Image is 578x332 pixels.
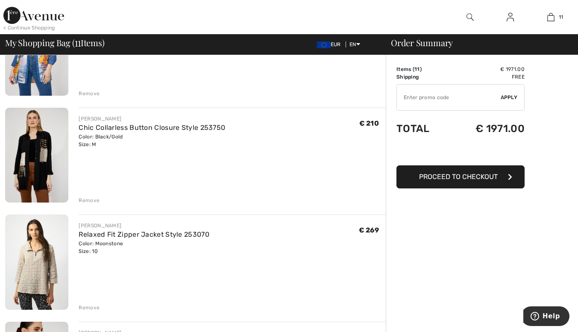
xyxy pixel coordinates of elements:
[448,73,525,81] td: Free
[531,12,571,22] a: 11
[5,108,68,203] img: Chic Collarless Button Closure Style 253750
[547,12,555,22] img: My Bag
[317,41,331,48] img: Euro
[419,173,498,181] span: Proceed to Checkout
[5,214,68,309] img: Relaxed Fit Zipper Jacket Style 253070
[559,13,563,21] span: 11
[79,90,100,97] div: Remove
[414,66,420,72] span: 11
[396,73,448,81] td: Shipping
[79,197,100,204] div: Remove
[500,12,521,23] a: Sign In
[501,94,518,101] span: Apply
[448,65,525,73] td: € 1971.00
[397,85,501,110] input: Promo code
[317,41,344,47] span: EUR
[381,38,573,47] div: Order Summary
[349,41,360,47] span: EN
[79,133,225,148] div: Color: Black/Gold Size: M
[396,165,525,188] button: Proceed to Checkout
[396,143,525,162] iframe: PayPal
[359,119,379,127] span: € 210
[396,114,448,143] td: Total
[359,226,379,234] span: € 269
[3,24,55,32] div: < Continue Shopping
[79,230,209,238] a: Relaxed Fit Zipper Jacket Style 253070
[448,114,525,143] td: € 1971.00
[79,222,209,229] div: [PERSON_NAME]
[523,306,569,328] iframe: Opens a widget where you can find more information
[3,7,64,24] img: 1ère Avenue
[396,65,448,73] td: Items ( )
[507,12,514,22] img: My Info
[79,115,225,123] div: [PERSON_NAME]
[79,123,225,132] a: Chic Collarless Button Closure Style 253750
[5,38,105,47] span: My Shopping Bag ( Items)
[79,240,209,255] div: Color: Moonstone Size: 10
[79,304,100,311] div: Remove
[75,36,81,47] span: 11
[467,12,474,22] img: search the website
